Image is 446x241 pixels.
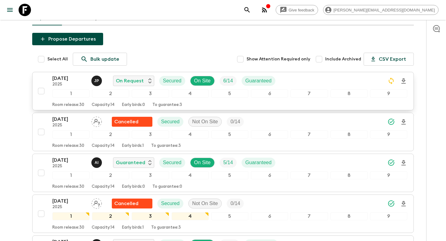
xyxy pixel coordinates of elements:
p: Room release: 30 [52,103,84,107]
p: 0 / 14 [230,200,240,207]
div: [PERSON_NAME][EMAIL_ADDRESS][DOMAIN_NAME] [323,5,439,15]
div: 4 [172,212,209,220]
div: 4 [172,130,209,138]
p: Early birds: 1 [122,143,144,148]
p: [DATE] [52,156,86,164]
button: [DATE]2025Julio PosadasOn RequestSecuredOn SiteTrip FillGuaranteed123456789Room release:30Capacit... [32,72,414,110]
p: On Request [116,77,144,85]
div: 2 [92,171,129,179]
div: Secured [159,158,185,168]
svg: Synced Successfully [387,118,395,125]
span: [PERSON_NAME][EMAIL_ADDRESS][DOMAIN_NAME] [330,8,438,12]
p: 5 / 14 [223,159,233,166]
p: Capacity: 14 [92,143,115,148]
div: 5 [211,130,248,138]
div: 7 [291,90,328,98]
p: Capacity: 14 [92,103,115,107]
div: 3 [132,130,169,138]
div: Not On Site [188,117,222,127]
a: Give feedback [276,5,318,15]
div: 4 [172,171,209,179]
svg: Synced Successfully [387,159,395,166]
svg: Sync Required - Changes detected [387,77,395,85]
p: 2025 [52,205,86,210]
div: 6 [251,130,288,138]
div: Trip Fill [227,199,244,208]
div: 9 [370,130,407,138]
p: Secured [161,200,180,207]
a: Bulk update [73,53,127,66]
svg: Synced Successfully [387,200,395,207]
p: Bulk update [90,55,119,63]
p: Room release: 30 [52,184,84,189]
p: To guarantee: 3 [152,103,182,107]
div: 5 [211,212,248,220]
p: Room release: 30 [52,143,84,148]
p: 6 / 14 [223,77,233,85]
div: 8 [330,171,368,179]
button: menu [4,4,16,16]
p: To guarantee: 3 [151,143,181,148]
div: 6 [251,171,288,179]
div: Trip Fill [227,117,244,127]
p: [DATE] [52,75,86,82]
p: Guaranteed [245,159,272,166]
span: Assign pack leader [91,200,102,205]
div: 9 [370,212,407,220]
div: Not On Site [188,199,222,208]
div: 5 [211,171,248,179]
div: 9 [370,90,407,98]
p: Secured [163,77,181,85]
div: 8 [330,212,368,220]
p: Room release: 30 [52,225,84,230]
p: To guarantee: 3 [151,225,181,230]
button: CSV Export [364,53,414,66]
p: J P [94,78,99,83]
div: 6 [251,212,288,220]
svg: Download Onboarding [400,200,407,208]
button: AI [91,157,103,168]
div: Secured [157,199,183,208]
p: A I [94,160,98,165]
div: 1 [52,90,90,98]
p: 2025 [52,82,86,87]
p: 2025 [52,164,86,169]
p: Not On Site [192,118,218,125]
div: On Site [190,76,215,86]
span: Select All [47,56,68,62]
div: 7 [291,171,328,179]
div: 1 [52,171,90,179]
p: Not On Site [192,200,218,207]
div: Flash Pack cancellation [112,117,152,127]
div: On Site [190,158,215,168]
div: Secured [157,117,183,127]
div: 2 [92,90,129,98]
div: Flash Pack cancellation [112,199,152,208]
span: Show Attention Required only [247,56,310,62]
div: 1 [52,130,90,138]
div: 1 [52,212,90,220]
button: [DATE]2025Assign pack leaderFlash Pack cancellationSecuredNot On SiteTrip Fill123456789Room relea... [32,195,414,233]
svg: Download Onboarding [400,118,407,126]
button: search adventures [241,4,253,16]
p: Guaranteed [116,159,145,166]
div: 7 [291,212,328,220]
div: 8 [330,130,368,138]
div: 2 [92,212,129,220]
p: Cancelled [114,118,138,125]
p: Early birds: 1 [122,225,144,230]
div: 2 [92,130,129,138]
button: [DATE]2025Assign pack leaderFlash Pack cancellationSecuredNot On SiteTrip Fill123456789Room relea... [32,113,414,151]
p: Secured [161,118,180,125]
div: 8 [330,90,368,98]
div: 4 [172,90,209,98]
span: Give feedback [285,8,318,12]
p: Capacity: 14 [92,184,115,189]
div: Trip Fill [220,76,237,86]
span: Assign pack leader [91,118,102,123]
p: Early birds: 0 [122,103,145,107]
p: To guarantee: 0 [152,184,182,189]
div: 3 [132,90,169,98]
p: Cancelled [114,200,138,207]
span: Include Archived [325,56,361,62]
